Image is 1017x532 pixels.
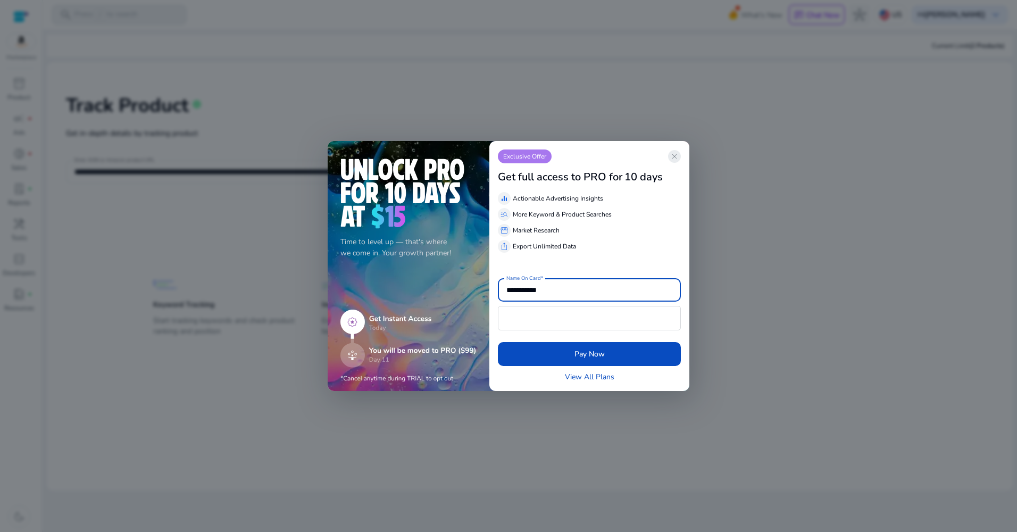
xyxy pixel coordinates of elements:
[670,152,679,161] span: close
[624,171,663,184] h3: 10 days
[574,348,605,360] span: Pay Now
[500,210,508,219] span: manage_search
[513,210,612,219] p: More Keyword & Product Searches
[498,149,552,163] p: Exclusive Offer
[506,275,540,282] mat-label: Name On Card
[513,226,560,235] p: Market Research
[498,171,622,184] h3: Get full access to PRO for
[498,342,681,366] button: Pay Now
[340,236,477,259] p: Time to level up — that's where we come in. Your growth partner!
[500,242,508,251] span: ios_share
[504,307,675,329] iframe: Secure card payment input frame
[500,226,508,235] span: storefront
[500,194,508,203] span: equalizer
[565,371,614,383] a: View All Plans
[513,242,576,251] p: Export Unlimited Data
[513,194,603,203] p: Actionable Advertising Insights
